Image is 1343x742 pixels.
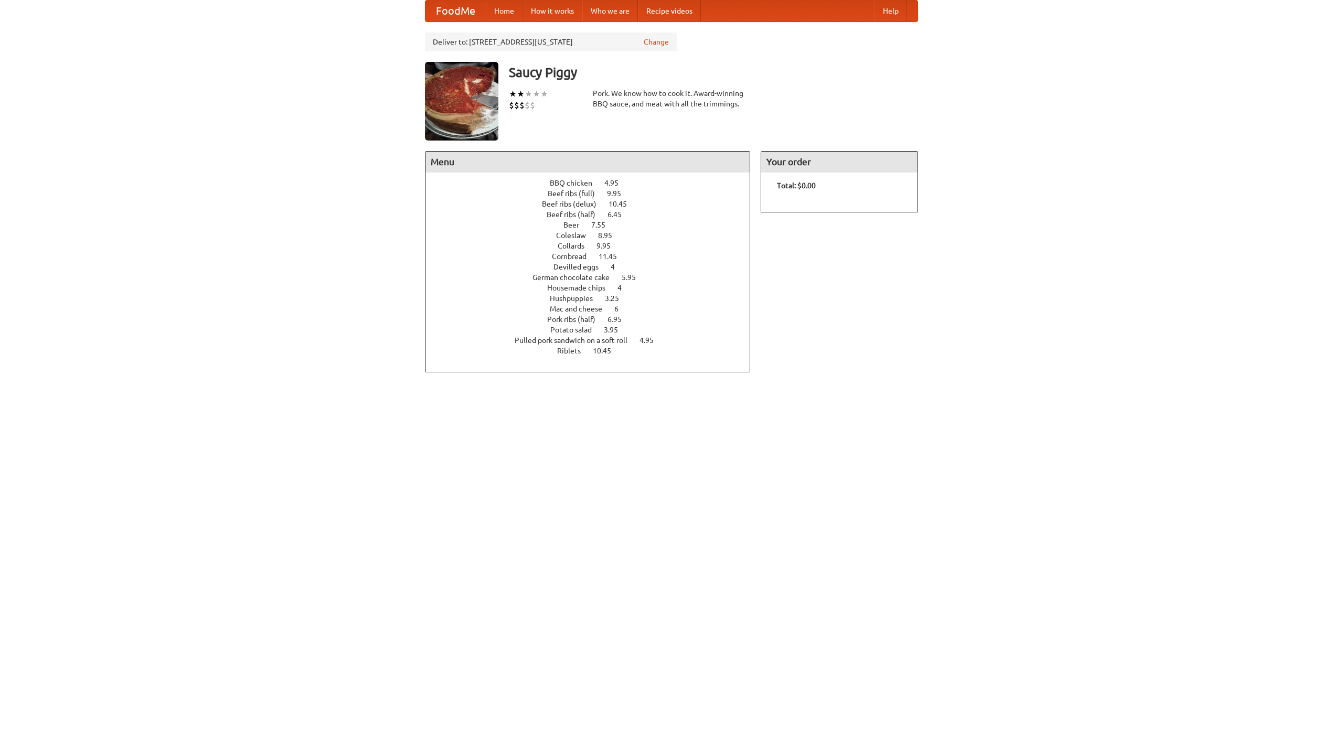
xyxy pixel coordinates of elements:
img: angular.jpg [425,62,498,141]
a: Riblets 10.45 [557,347,631,355]
a: Hushpuppies 3.25 [550,294,638,303]
span: 10.45 [593,347,622,355]
span: Collards [558,242,595,250]
span: 6.45 [607,210,632,219]
a: Cornbread 11.45 [552,252,636,261]
div: Pork. We know how to cook it. Award-winning BBQ sauce, and meat with all the trimmings. [593,88,750,109]
h4: Menu [425,152,750,173]
h4: Your order [761,152,918,173]
span: Cornbread [552,252,597,261]
a: Collards 9.95 [558,242,630,250]
span: 7.55 [591,221,616,229]
span: Hushpuppies [550,294,603,303]
span: 3.25 [605,294,630,303]
a: Devilled eggs 4 [553,263,634,271]
span: 8.95 [598,231,623,240]
span: 3.95 [604,326,628,334]
a: Housemade chips 4 [547,284,641,292]
li: $ [519,100,525,111]
li: ★ [517,88,525,100]
span: Pork ribs (half) [547,315,606,324]
a: Home [486,1,523,21]
span: 4 [611,263,625,271]
span: Pulled pork sandwich on a soft roll [515,336,638,345]
a: Help [875,1,907,21]
span: 4.95 [604,179,629,187]
span: 6 [614,305,629,313]
span: Coleslaw [556,231,596,240]
a: How it works [523,1,582,21]
a: Pork ribs (half) 6.95 [547,315,641,324]
li: ★ [540,88,548,100]
li: $ [525,100,530,111]
span: 5.95 [622,273,646,282]
li: ★ [525,88,532,100]
span: 4.95 [639,336,664,345]
a: Mac and cheese 6 [550,305,638,313]
span: Potato salad [550,326,602,334]
a: Beef ribs (half) 6.45 [547,210,641,219]
span: 11.45 [599,252,627,261]
li: $ [530,100,535,111]
li: ★ [509,88,517,100]
span: German chocolate cake [532,273,620,282]
div: Deliver to: [STREET_ADDRESS][US_STATE] [425,33,677,51]
span: Beer [563,221,590,229]
a: Coleslaw 8.95 [556,231,632,240]
a: Pulled pork sandwich on a soft roll 4.95 [515,336,673,345]
span: Devilled eggs [553,263,609,271]
a: German chocolate cake 5.95 [532,273,655,282]
a: Change [644,37,669,47]
a: Beer 7.55 [563,221,625,229]
li: $ [509,100,514,111]
span: Housemade chips [547,284,616,292]
span: 4 [617,284,632,292]
a: Beef ribs (full) 9.95 [548,189,641,198]
span: BBQ chicken [550,179,603,187]
span: Riblets [557,347,591,355]
span: Mac and cheese [550,305,613,313]
a: BBQ chicken 4.95 [550,179,638,187]
b: Total: $0.00 [777,181,816,190]
a: Beef ribs (delux) 10.45 [542,200,646,208]
span: Beef ribs (half) [547,210,606,219]
a: Who we are [582,1,638,21]
span: 10.45 [609,200,637,208]
a: FoodMe [425,1,486,21]
span: Beef ribs (delux) [542,200,607,208]
a: Potato salad 3.95 [550,326,637,334]
h3: Saucy Piggy [509,62,918,83]
span: 9.95 [607,189,632,198]
span: 6.95 [607,315,632,324]
li: ★ [532,88,540,100]
li: $ [514,100,519,111]
span: Beef ribs (full) [548,189,605,198]
a: Recipe videos [638,1,701,21]
span: 9.95 [596,242,621,250]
